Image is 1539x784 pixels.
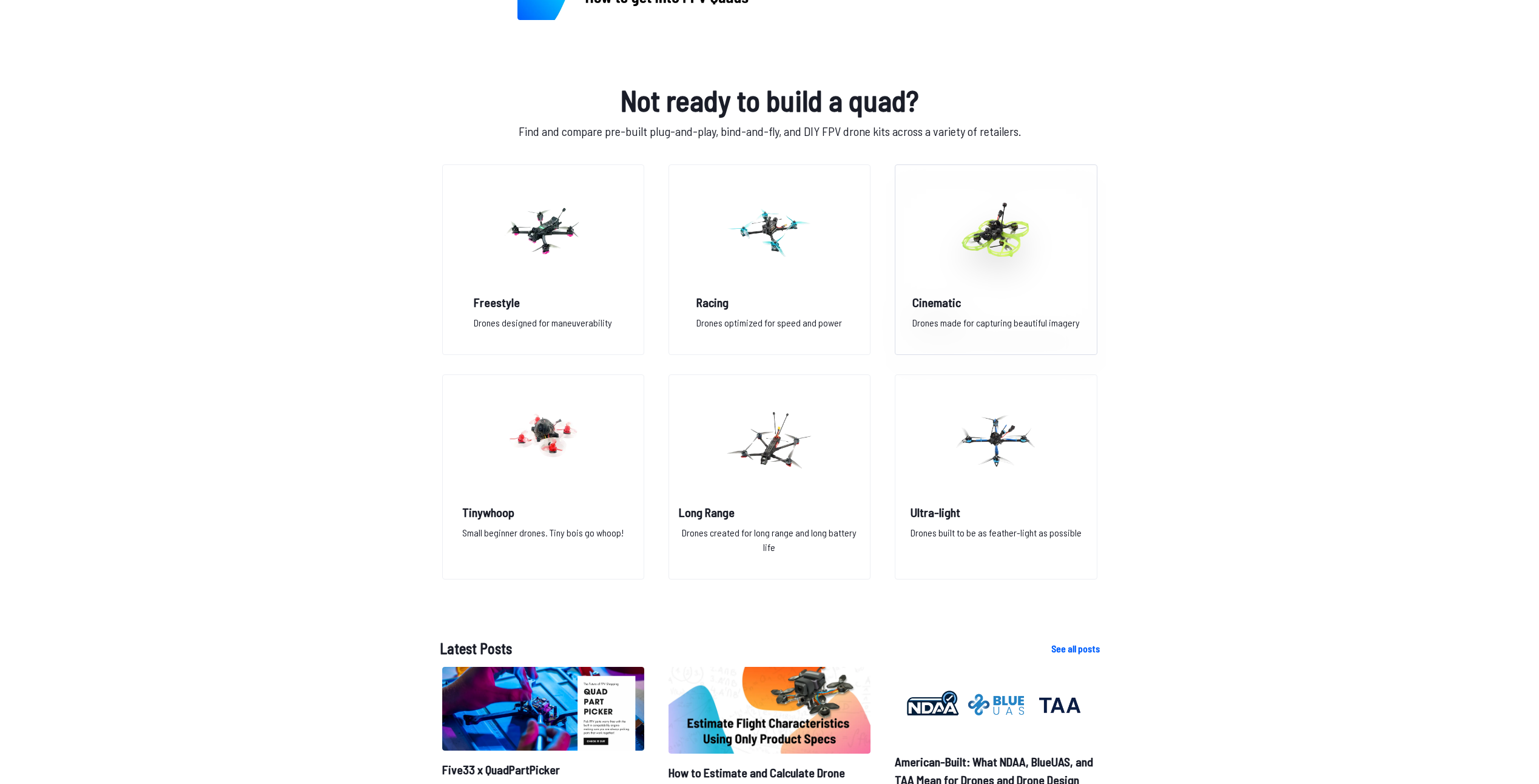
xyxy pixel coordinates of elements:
h1: Latest Posts [440,638,1032,660]
p: Drones created for long range and long battery life [679,525,860,564]
img: image of category [952,177,1040,284]
h2: Five33 x QuadPartPicker [442,760,644,779]
p: Drones made for capturing beautiful imagery [912,316,1080,340]
p: Drones optimized for speed and power [696,316,842,340]
a: image of categoryTinywhoopSmall beginner drones. Tiny bois go whoop! [442,374,644,580]
a: image of categoryUltra-lightDrones built to be as feather-light as possible [895,374,1097,580]
a: image of categoryFreestyleDrones designed for maneuverability [442,164,644,355]
a: image of categoryRacingDrones optimized for speed and power [668,164,871,355]
img: image of post [442,667,644,750]
p: Small beginner drones. Tiny bois go whoop! [462,525,624,564]
img: image of category [499,387,587,494]
img: image of category [952,387,1040,494]
h2: Ultra-light [911,504,1082,521]
h1: Not ready to build a quad? [440,78,1100,122]
p: Drones built to be as feather-light as possible [911,525,1082,564]
h2: Long Range [679,504,860,521]
h2: Racing [696,294,842,311]
img: image of post [668,667,871,754]
p: Drones designed for maneuverability [474,316,612,340]
h2: Freestyle [474,294,612,311]
a: See all posts [1051,641,1100,656]
img: image of post [895,667,1097,743]
h2: Cinematic [912,294,1080,311]
a: image of categoryCinematicDrones made for capturing beautiful imagery [895,164,1097,355]
img: image of category [499,177,587,284]
img: image of category [726,177,813,284]
h2: Tinywhoop [462,504,624,521]
a: image of categoryLong RangeDrones created for long range and long battery life [668,374,871,580]
p: Find and compare pre-built plug-and-play, bind-and-fly, and DIY FPV drone kits across a variety o... [440,122,1100,140]
img: image of category [726,387,813,494]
